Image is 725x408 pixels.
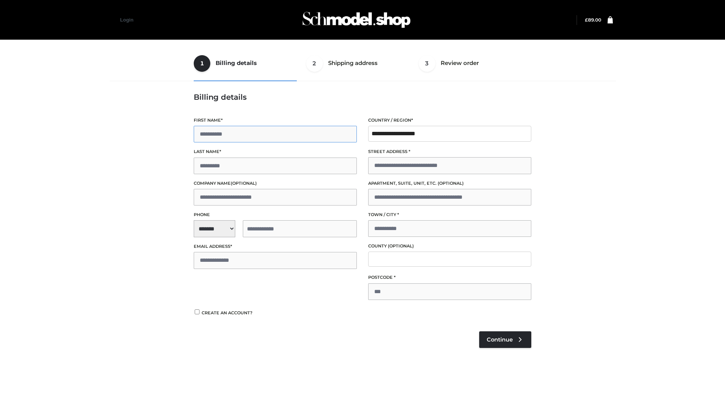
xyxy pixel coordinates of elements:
a: Continue [479,331,531,348]
label: Company name [194,180,357,187]
img: Schmodel Admin 964 [300,5,413,35]
label: Country / Region [368,117,531,124]
label: Street address [368,148,531,155]
a: Login [120,17,133,23]
label: Town / City [368,211,531,218]
a: £89.00 [585,17,601,23]
h3: Billing details [194,93,531,102]
label: Phone [194,211,357,218]
span: (optional) [388,243,414,249]
span: Create an account? [202,310,253,315]
span: (optional) [231,181,257,186]
label: Postcode [368,274,531,281]
label: Email address [194,243,357,250]
span: Continue [487,336,513,343]
label: First name [194,117,357,124]
label: Last name [194,148,357,155]
bdi: 89.00 [585,17,601,23]
span: (optional) [438,181,464,186]
label: Apartment, suite, unit, etc. [368,180,531,187]
label: County [368,243,531,250]
span: £ [585,17,588,23]
input: Create an account? [194,309,201,314]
